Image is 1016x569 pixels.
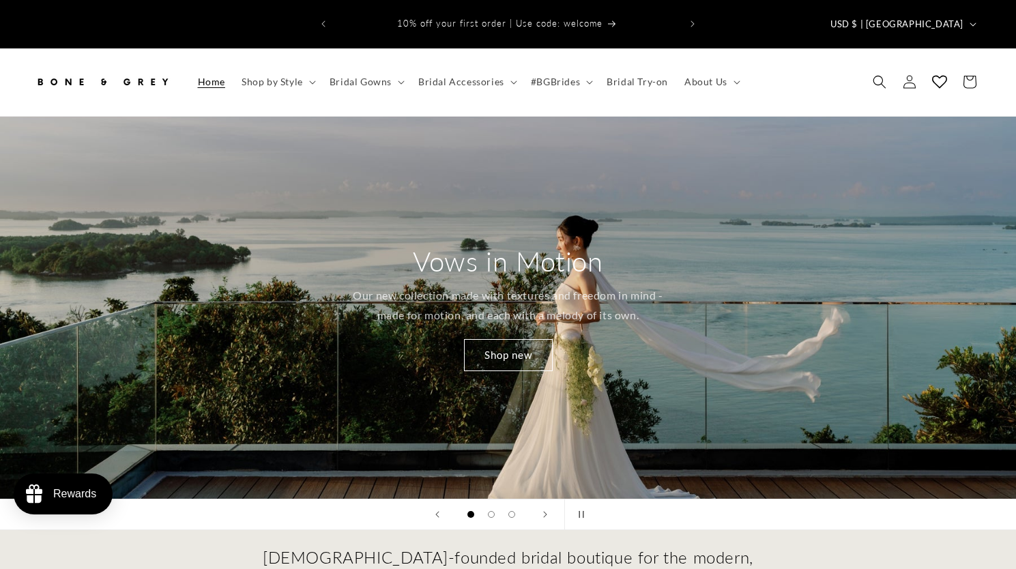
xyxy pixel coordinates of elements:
button: Load slide 3 of 3 [502,504,522,525]
span: Bridal Accessories [418,76,504,88]
summary: Search [865,67,895,97]
summary: Shop by Style [233,68,321,96]
span: Home [198,76,225,88]
button: Next slide [530,499,560,529]
span: Bridal Try-on [607,76,668,88]
summary: Bridal Gowns [321,68,410,96]
button: Load slide 1 of 3 [461,504,481,525]
button: Previous announcement [308,11,338,37]
span: Shop by Style [242,76,303,88]
a: Home [190,68,233,96]
summary: Bridal Accessories [410,68,523,96]
button: Pause slideshow [564,499,594,529]
a: Bone and Grey Bridal [29,62,176,102]
a: Shop new [464,339,553,371]
span: USD $ | [GEOGRAPHIC_DATA] [830,18,963,31]
div: Rewards [53,488,96,500]
summary: #BGBrides [523,68,598,96]
span: Bridal Gowns [330,76,392,88]
p: Our new collection made with textures and freedom in mind - made for motion, and each with a melo... [346,286,670,325]
button: Previous slide [422,499,452,529]
span: 10% off your first order | Use code: welcome [397,18,603,29]
button: USD $ | [GEOGRAPHIC_DATA] [822,11,982,37]
button: Next announcement [678,11,708,37]
span: About Us [684,76,727,88]
button: Load slide 2 of 3 [481,504,502,525]
span: #BGBrides [531,76,580,88]
img: Bone and Grey Bridal [34,67,171,97]
a: Bridal Try-on [598,68,676,96]
summary: About Us [676,68,746,96]
h2: Vows in Motion [413,244,603,279]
